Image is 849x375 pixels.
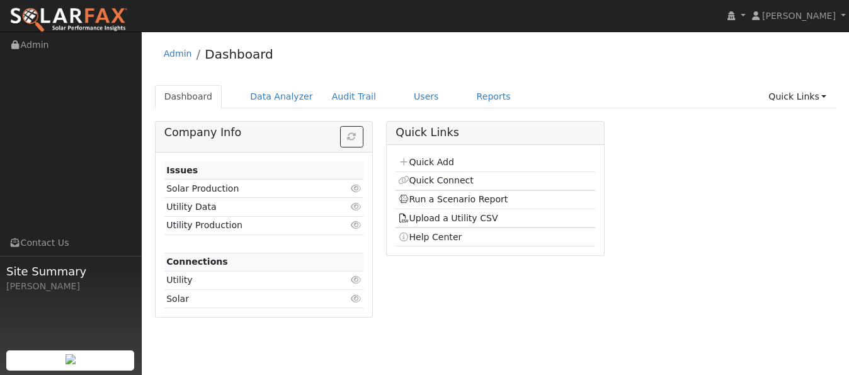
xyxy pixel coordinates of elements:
h5: Company Info [164,126,363,139]
a: Reports [467,85,520,108]
strong: Connections [166,257,228,267]
img: SolarFax [9,7,128,33]
a: Data Analyzer [241,85,322,108]
i: Click to view [350,294,362,303]
img: retrieve [66,354,76,364]
a: Upload a Utility CSV [398,213,498,223]
a: Dashboard [155,85,222,108]
i: Click to view [350,275,362,284]
a: Quick Add [398,157,454,167]
i: Click to view [350,184,362,193]
td: Utility Production [164,216,331,234]
a: Help Center [398,232,462,242]
span: Site Summary [6,263,135,280]
a: Run a Scenario Report [398,194,508,204]
a: Admin [164,49,192,59]
a: Quick Connect [398,175,474,185]
a: Audit Trail [322,85,385,108]
a: Quick Links [759,85,836,108]
a: Dashboard [205,47,273,62]
div: [PERSON_NAME] [6,280,135,293]
td: Utility Data [164,198,331,216]
i: Click to view [350,221,362,229]
h5: Quick Links [396,126,595,139]
td: Utility [164,271,331,289]
strong: Issues [166,165,198,175]
td: Solar [164,290,331,308]
span: [PERSON_NAME] [762,11,836,21]
a: Users [404,85,448,108]
i: Click to view [350,202,362,211]
td: Solar Production [164,180,331,198]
